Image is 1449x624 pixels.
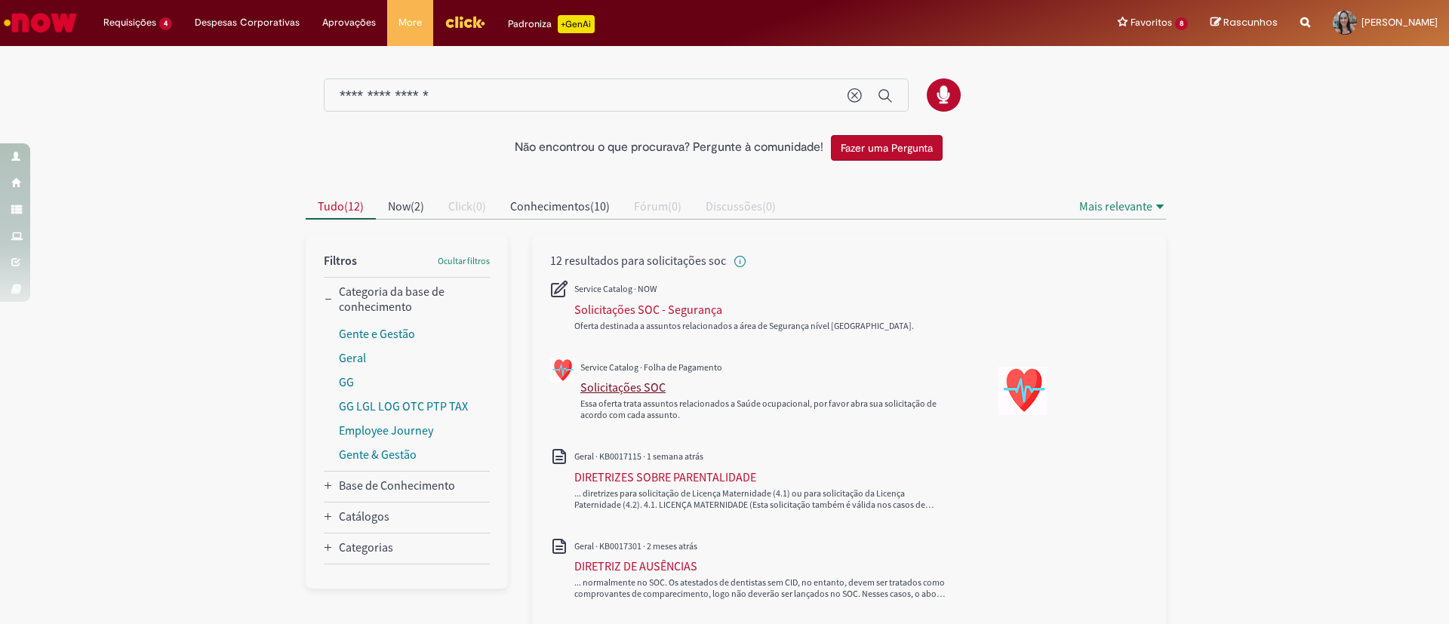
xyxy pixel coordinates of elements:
img: click_logo_yellow_360x200.png [445,11,485,33]
p: +GenAi [558,15,595,33]
span: 8 [1175,17,1188,30]
div: Padroniza [508,15,595,33]
a: Rascunhos [1211,16,1278,30]
span: Despesas Corporativas [195,15,300,30]
span: [PERSON_NAME] [1361,16,1438,29]
span: Favoritos [1131,15,1172,30]
img: ServiceNow [2,8,79,38]
h2: Não encontrou o que procurava? Pergunte à comunidade! [515,141,823,155]
span: Requisições [103,15,156,30]
span: More [398,15,422,30]
span: Aprovações [322,15,376,30]
span: 4 [159,17,172,30]
span: Rascunhos [1223,15,1278,29]
button: Fazer uma Pergunta [831,135,943,161]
